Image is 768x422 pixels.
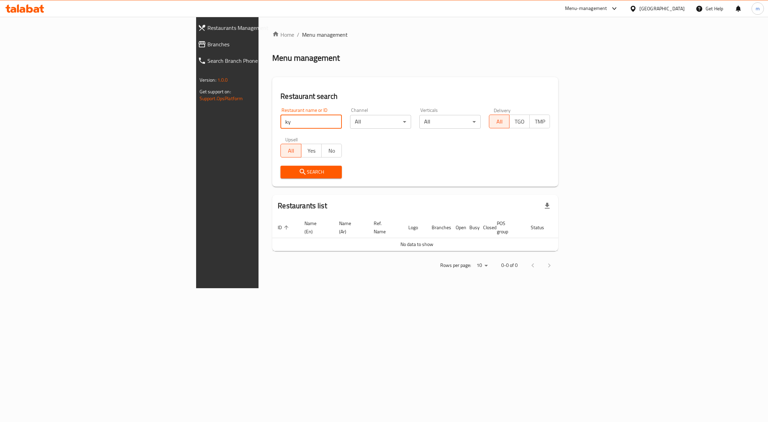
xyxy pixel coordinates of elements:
span: TMP [532,117,547,127]
span: Status [531,223,553,232]
p: 0-0 of 0 [501,261,518,270]
span: All [492,117,507,127]
th: Closed [478,217,491,238]
a: Search Branch Phone [192,52,324,69]
span: All [284,146,298,156]
p: Rows per page: [440,261,471,270]
label: Upsell [285,137,298,142]
span: 1.0.0 [217,75,228,84]
h2: Restaurants list [278,201,327,211]
button: TMP [529,115,550,128]
nav: breadcrumb [272,31,558,39]
span: Yes [304,146,319,156]
th: Branches [426,217,450,238]
input: Search for restaurant name or ID.. [280,115,342,129]
span: Name (Ar) [339,219,360,236]
span: No [324,146,339,156]
th: Open [450,217,464,238]
button: Search [280,166,342,178]
div: Menu-management [565,4,607,13]
button: All [280,144,301,157]
div: All [419,115,481,129]
h2: Restaurant search [280,91,550,102]
span: Ref. Name [374,219,395,236]
span: POS group [497,219,517,236]
th: Logo [403,217,426,238]
span: Get support on: [200,87,231,96]
div: Rows per page: [474,260,490,271]
button: No [321,144,342,157]
label: Delivery [494,108,511,113]
a: Restaurants Management [192,20,324,36]
span: TGO [512,117,527,127]
span: Search [286,168,336,176]
span: Name (En) [304,219,325,236]
button: TGO [509,115,530,128]
span: Version: [200,75,216,84]
span: m [756,5,760,12]
button: Yes [301,144,322,157]
span: Restaurants Management [207,24,319,32]
div: Export file [539,198,555,214]
span: ID [278,223,291,232]
span: Branches [207,40,319,48]
span: Menu management [302,31,348,39]
div: [GEOGRAPHIC_DATA] [639,5,685,12]
button: All [489,115,509,128]
div: All [350,115,411,129]
span: No data to show [400,240,433,249]
a: Branches [192,36,324,52]
table: enhanced table [272,217,585,251]
span: Search Branch Phone [207,57,319,65]
th: Busy [464,217,478,238]
a: Support.OpsPlatform [200,94,243,103]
